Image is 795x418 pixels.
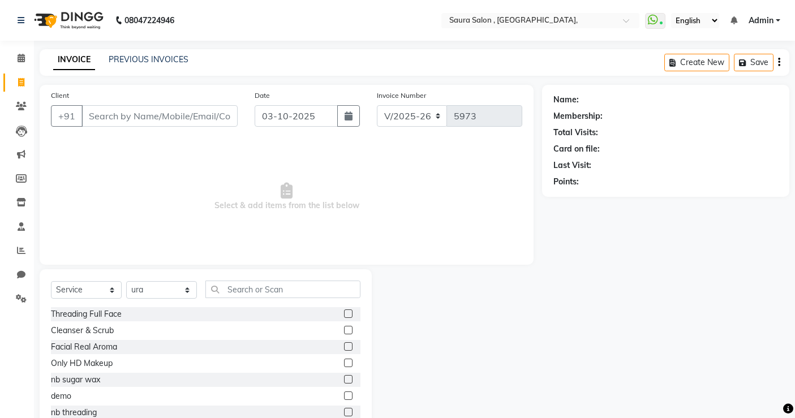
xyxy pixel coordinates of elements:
[51,91,69,101] label: Client
[29,5,106,36] img: logo
[109,54,188,64] a: PREVIOUS INVOICES
[553,143,600,155] div: Card on file:
[51,105,83,127] button: +91
[51,374,100,386] div: nb sugar wax
[749,15,773,27] span: Admin
[51,390,71,402] div: demo
[51,341,117,353] div: Facial Real Aroma
[553,127,598,139] div: Total Visits:
[553,94,579,106] div: Name:
[81,105,238,127] input: Search by Name/Mobile/Email/Code
[553,110,603,122] div: Membership:
[734,54,773,71] button: Save
[664,54,729,71] button: Create New
[553,160,591,171] div: Last Visit:
[255,91,270,101] label: Date
[553,176,579,188] div: Points:
[51,325,114,337] div: Cleanser & Scrub
[51,308,122,320] div: Threading Full Face
[51,357,113,369] div: Only HD Makeup
[205,281,360,298] input: Search or Scan
[124,5,174,36] b: 08047224946
[377,91,426,101] label: Invoice Number
[53,50,95,70] a: INVOICE
[51,140,522,253] span: Select & add items from the list below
